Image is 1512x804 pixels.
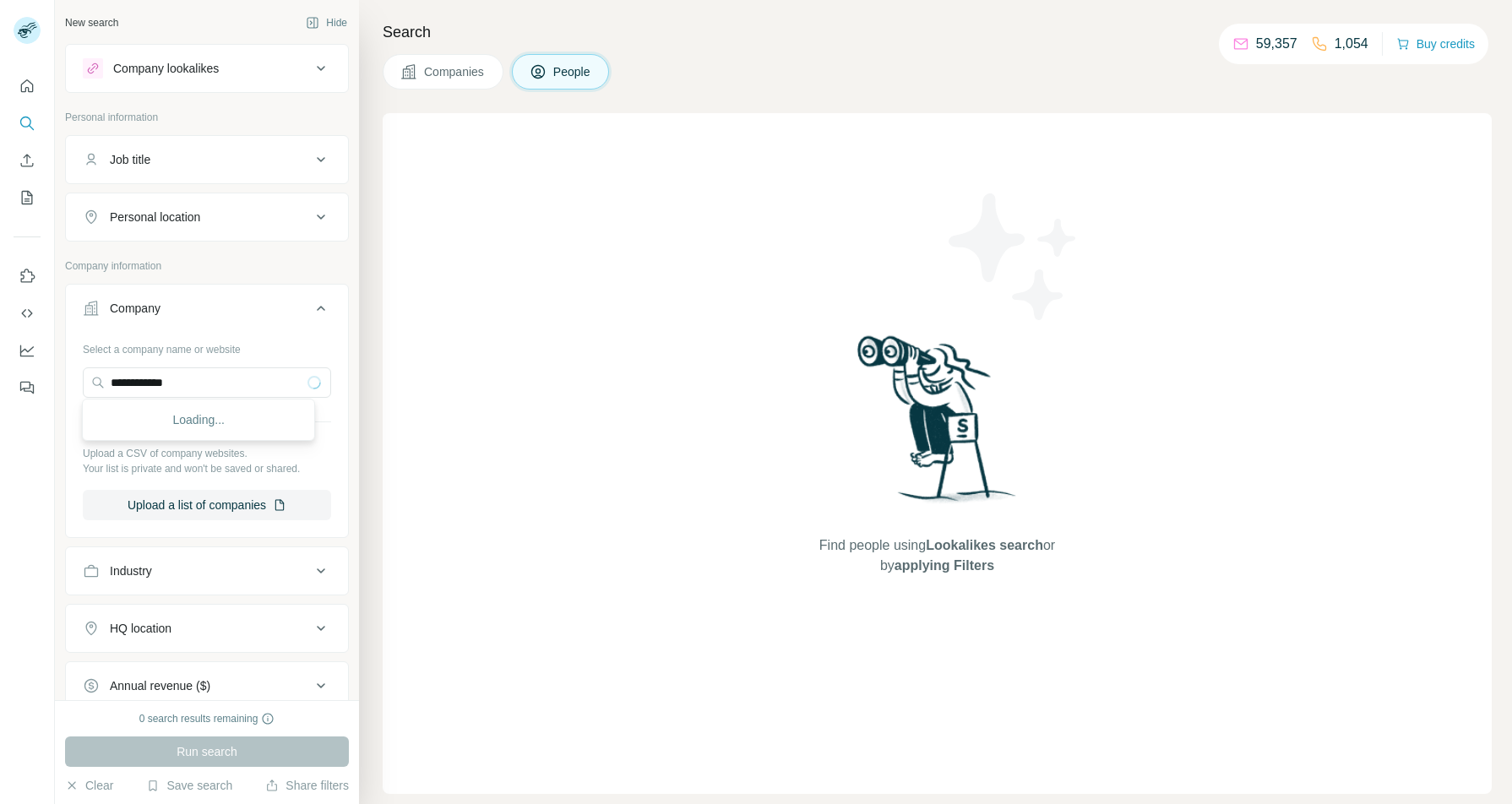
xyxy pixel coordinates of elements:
[110,677,210,694] div: Annual revenue ($)
[265,777,349,794] button: Share filters
[110,562,152,579] div: Industry
[139,711,275,726] div: 0 search results remaining
[83,446,331,461] p: Upload a CSV of company websites.
[1335,34,1368,54] p: 1,054
[14,372,41,403] button: Feedback
[802,535,1072,576] span: Find people using or by
[113,60,219,77] div: Company lookalikes
[65,110,349,125] p: Personal information
[895,558,994,573] span: applying Filters
[938,181,1090,333] img: Surfe Illustration - Stars
[66,197,348,237] button: Personal location
[294,10,359,35] button: Hide
[424,63,486,80] span: Companies
[110,620,171,637] div: HQ location
[1396,32,1475,56] button: Buy credits
[146,777,232,794] button: Save search
[110,300,160,317] div: Company
[14,298,41,329] button: Use Surfe API
[66,48,348,89] button: Company lookalikes
[66,665,348,706] button: Annual revenue ($)
[553,63,592,80] span: People
[14,335,41,366] button: Dashboard
[66,288,348,335] button: Company
[65,777,113,794] button: Clear
[83,335,331,357] div: Select a company name or website
[66,551,348,591] button: Industry
[86,403,311,437] div: Loading...
[14,182,41,213] button: My lists
[65,15,118,30] div: New search
[14,145,41,176] button: Enrich CSV
[66,139,348,180] button: Job title
[83,490,331,520] button: Upload a list of companies
[83,461,331,476] p: Your list is private and won't be saved or shared.
[110,151,150,168] div: Job title
[1256,34,1297,54] p: 59,357
[850,331,1025,519] img: Surfe Illustration - Woman searching with binoculars
[66,608,348,649] button: HQ location
[14,71,41,101] button: Quick start
[65,258,349,274] p: Company information
[14,261,41,291] button: Use Surfe on LinkedIn
[14,108,41,139] button: Search
[383,20,1492,44] h4: Search
[110,209,200,225] div: Personal location
[926,538,1043,552] span: Lookalikes search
